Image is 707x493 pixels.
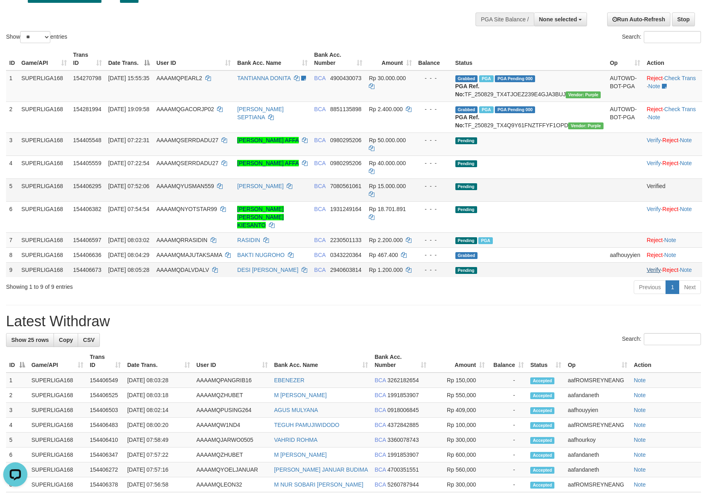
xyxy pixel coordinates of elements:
[156,252,222,258] span: AAAAMQMAJUTAKSAMA
[28,462,87,477] td: SUPERLIGA168
[430,433,488,447] td: Rp 300,000
[564,477,631,492] td: aafROMSREYNEANG
[530,437,554,444] span: Accepted
[455,252,478,259] span: Grabbed
[643,133,702,155] td: · ·
[87,373,124,388] td: 154406549
[672,12,695,26] a: Stop
[6,418,28,433] td: 4
[430,388,488,403] td: Rp 550,000
[156,137,218,143] span: AAAAMQSERRDADU27
[452,70,607,102] td: TF_250829_TX4TJOEZ239E4GJA3BUJ
[274,377,304,383] a: EBENEZER
[108,137,149,143] span: [DATE] 07:22:31
[124,433,193,447] td: [DATE] 07:58:49
[387,407,419,413] span: Copy 0918006845 to clipboard
[87,388,124,403] td: 154406525
[6,178,18,201] td: 5
[193,477,271,492] td: AAAAMQLEON32
[387,392,419,398] span: Copy 1991853907 to clipboard
[647,137,661,143] a: Verify
[452,48,607,70] th: Status
[662,160,678,166] a: Reject
[643,201,702,232] td: · ·
[374,377,386,383] span: BCA
[643,178,702,201] td: Verified
[311,48,366,70] th: Bank Acc. Number: activate to sort column ascending
[478,237,492,244] span: Marked by aafandaneth
[648,114,660,120] a: Note
[193,373,271,388] td: AAAAMQPANGRIB16
[488,350,527,373] th: Balance: activate to sort column ascending
[87,447,124,462] td: 154406347
[488,447,527,462] td: -
[664,237,676,243] a: Note
[28,433,87,447] td: SUPERLIGA168
[108,252,149,258] span: [DATE] 08:04:29
[18,247,70,262] td: SUPERLIGA168
[475,12,533,26] div: PGA Site Balance /
[455,83,480,97] b: PGA Ref. No:
[634,481,646,488] a: Note
[73,160,101,166] span: 154405559
[530,407,554,414] span: Accepted
[488,388,527,403] td: -
[193,433,271,447] td: AAAAMQJARWO0505
[330,160,362,166] span: Copy 0980295206 to clipboard
[488,462,527,477] td: -
[418,159,449,167] div: - - -
[156,183,214,189] span: AAAAMQYUSMAN559
[193,447,271,462] td: AAAAMQZHUBET
[455,183,477,190] span: Pending
[622,31,701,43] label: Search:
[28,418,87,433] td: SUPERLIGA168
[647,160,661,166] a: Verify
[83,337,95,343] span: CSV
[647,206,661,212] a: Verify
[369,252,398,258] span: Rp 467.400
[369,106,403,112] span: Rp 2.400.000
[314,206,325,212] span: BCA
[314,267,325,273] span: BCA
[108,237,149,243] span: [DATE] 08:03:02
[314,252,325,258] span: BCA
[314,183,325,189] span: BCA
[664,75,696,81] a: Check Trans
[274,481,364,488] a: M NUR SOBARI [PERSON_NAME]
[387,437,419,443] span: Copy 3360078743 to clipboard
[647,252,663,258] a: Reject
[455,75,478,82] span: Grabbed
[455,137,477,144] span: Pending
[564,403,631,418] td: aafhouyyien
[193,418,271,433] td: AAAAMQW1ND4
[73,252,101,258] span: 154406636
[124,462,193,477] td: [DATE] 07:57:16
[488,477,527,492] td: -
[237,237,260,243] a: RASIDIN
[455,160,477,167] span: Pending
[374,466,386,473] span: BCA
[156,160,218,166] span: AAAAMQSERRDADU27
[6,350,28,373] th: ID: activate to sort column descending
[455,106,478,113] span: Grabbed
[643,155,702,178] td: · ·
[430,403,488,418] td: Rp 409,000
[564,373,631,388] td: aafROMSREYNEANG
[643,232,702,247] td: ·
[369,75,406,81] span: Rp 30.000.000
[680,206,692,212] a: Note
[274,392,327,398] a: M [PERSON_NAME]
[564,433,631,447] td: aafhourkoy
[271,350,372,373] th: Bank Acc. Name: activate to sort column ascending
[607,247,644,262] td: aafhouyyien
[455,206,477,213] span: Pending
[568,122,603,129] span: Vendor URL: https://trx4.1velocity.biz
[680,137,692,143] a: Note
[70,48,105,70] th: Trans ID: activate to sort column ascending
[374,437,386,443] span: BCA
[680,160,692,166] a: Note
[330,237,362,243] span: Copy 2230501133 to clipboard
[530,482,554,489] span: Accepted
[430,373,488,388] td: Rp 150,000
[564,418,631,433] td: aafROMSREYNEANG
